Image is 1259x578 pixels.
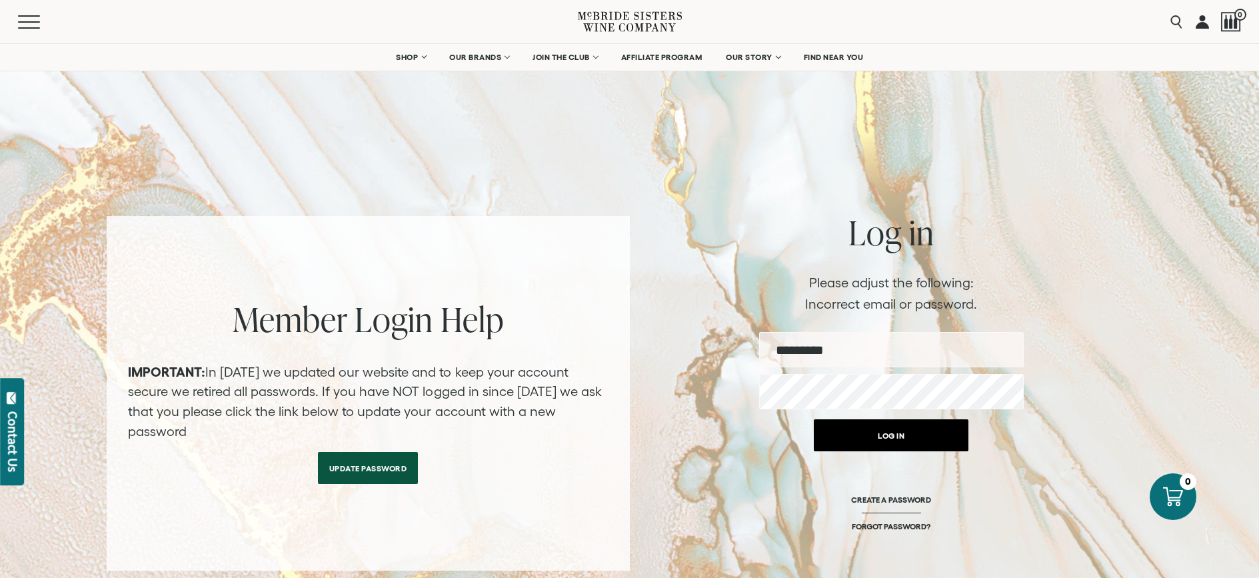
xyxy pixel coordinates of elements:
li: Incorrect email or password. [759,296,1024,312]
strong: IMPORTANT: [128,365,205,379]
a: OUR STORY [717,44,788,71]
span: OUR BRANDS [449,53,501,62]
span: SHOP [396,53,419,62]
span: OUR STORY [726,53,772,62]
a: Update Password [318,452,419,484]
a: FIND NEAR YOU [795,44,872,71]
a: SHOP [387,44,434,71]
span: AFFILIATE PROGRAM [621,53,702,62]
span: 0 [1234,9,1246,21]
span: JOIN THE CLUB [533,53,590,62]
a: CREATE A PASSWORD [851,495,930,521]
h2: Please adjust the following: [759,276,1024,289]
h2: Member Login Help [128,303,609,336]
button: Log in [814,419,968,451]
div: Contact Us [6,411,19,472]
a: OUR BRANDS [441,44,517,71]
span: FIND NEAR YOU [804,53,864,62]
a: JOIN THE CLUB [524,44,606,71]
a: FORGOT PASSWORD? [852,521,930,531]
button: Mobile Menu Trigger [18,15,66,29]
p: In [DATE] we updated our website and to keep your account secure we retired all passwords. If you... [128,363,609,441]
div: 0 [1180,473,1196,490]
h2: Log in [759,216,1024,249]
a: AFFILIATE PROGRAM [613,44,711,71]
